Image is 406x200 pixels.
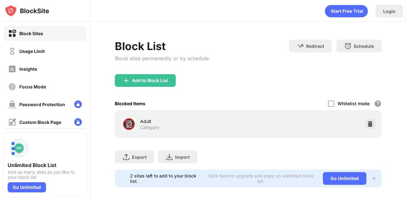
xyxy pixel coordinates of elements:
[371,176,377,181] img: x-button.svg
[132,154,147,160] div: Export
[74,100,82,108] img: lock-menu.svg
[8,182,46,192] div: Go Unlimited
[115,101,145,106] div: Blocked Items
[115,55,209,61] div: Block sites permanently or by schedule
[325,5,368,17] div: animation
[19,66,37,72] div: Insights
[122,118,135,131] div: 🔞
[8,83,16,91] img: focus-off.svg
[19,48,45,54] div: Usage Limit
[175,154,190,160] div: Import
[115,40,209,53] div: Block List
[8,47,16,55] img: time-usage-off.svg
[337,101,370,106] div: Whitelist mode
[19,31,43,36] div: Block Sites
[19,119,61,125] div: Custom Block Page
[8,162,82,168] div: Unlimited Block List
[206,173,315,184] div: Click here to upgrade and enjoy an unlimited block list.
[8,118,16,126] img: customize-block-page-off.svg
[4,4,49,17] img: logo-blocksite.svg
[306,43,324,49] div: Redirect
[8,170,82,180] div: Add as many sites as you like to your block list
[132,78,168,83] div: Add to Block List
[140,118,248,125] div: Adult
[140,125,160,130] div: Category
[19,102,65,107] div: Password Protection
[19,84,46,89] div: Focus Mode
[130,173,202,184] div: 2 sites left to add to your block list.
[74,118,82,126] img: lock-menu.svg
[8,100,16,108] img: password-protection-off.svg
[354,43,374,49] div: Schedule
[8,29,16,37] img: block-on.svg
[323,172,366,185] div: Go Unlimited
[383,9,396,14] div: Login
[8,137,30,159] img: push-block-list.svg
[8,65,16,73] img: insights-off.svg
